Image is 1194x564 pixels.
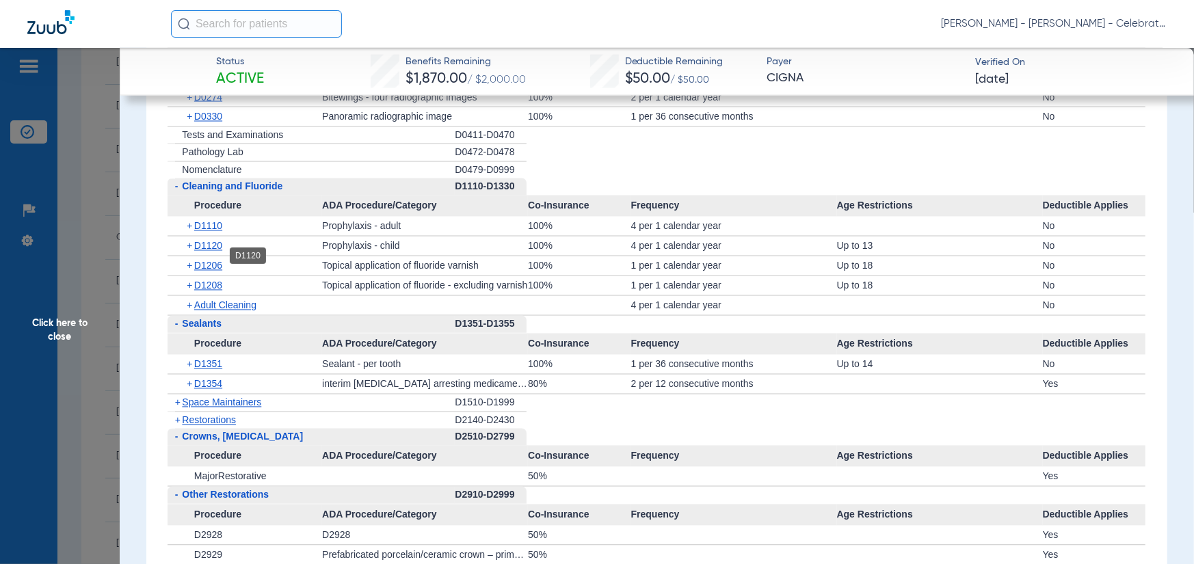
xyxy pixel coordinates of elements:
[528,88,631,107] div: 100%
[631,375,837,394] div: 2 per 12 consecutive months
[322,217,528,236] div: Prophylaxis - adult
[631,276,837,295] div: 1 per 1 calendar year
[1043,505,1146,526] span: Deductible Applies
[168,505,322,526] span: Procedure
[182,165,241,176] span: Nomenclature
[528,355,631,374] div: 100%
[322,355,528,374] div: Sealant - per tooth
[1043,276,1146,295] div: No
[528,217,631,236] div: 100%
[182,181,282,192] span: Cleaning and Fluoride
[187,256,194,276] span: +
[182,415,236,426] span: Restorations
[187,296,194,315] span: +
[194,530,222,541] span: D2928
[322,375,528,394] div: interim [MEDICAL_DATA] arresting medicament application – per tooth
[631,505,837,526] span: Frequency
[455,127,527,145] div: D0411-D0470
[467,75,526,85] span: / $2,000.00
[455,412,527,429] div: D2140-D2430
[168,446,322,468] span: Procedure
[528,467,631,486] div: 50%
[528,276,631,295] div: 100%
[1043,237,1146,256] div: No
[1043,467,1146,486] div: Yes
[767,55,963,69] span: Payer
[528,237,631,256] div: 100%
[1043,526,1146,545] div: Yes
[322,88,528,107] div: Bitewings - four radiographic images
[1043,217,1146,236] div: No
[528,196,631,217] span: Co-Insurance
[941,17,1167,31] span: [PERSON_NAME] - [PERSON_NAME] - Celebration Pediatric Dentistry
[528,107,631,126] div: 100%
[1126,498,1194,564] iframe: Chat Widget
[194,92,222,103] span: D0274
[625,72,671,86] span: $50.00
[975,55,1171,70] span: Verified On
[168,334,322,355] span: Procedure
[631,355,837,374] div: 1 per 36 consecutive months
[455,316,527,334] div: D1351-D1355
[175,181,178,192] span: -
[1043,355,1146,374] div: No
[767,70,963,87] span: CIGNA
[182,147,243,158] span: Pathology Lab
[455,162,527,179] div: D0479-D0999
[322,505,528,526] span: ADA Procedure/Category
[1043,107,1146,126] div: No
[455,178,527,196] div: D1110-D1330
[322,334,528,355] span: ADA Procedure/Category
[631,107,837,126] div: 1 per 36 consecutive months
[631,446,837,468] span: Frequency
[975,71,1009,88] span: [DATE]
[175,431,178,442] span: -
[322,276,528,295] div: Topical application of fluoride - excluding varnish
[194,241,222,252] span: D1120
[528,334,631,355] span: Co-Insurance
[528,256,631,276] div: 100%
[194,379,222,390] span: D1354
[187,88,194,107] span: +
[216,55,264,69] span: Status
[631,217,837,236] div: 4 per 1 calendar year
[837,256,1043,276] div: Up to 18
[187,217,194,236] span: +
[1043,334,1146,355] span: Deductible Applies
[322,446,528,468] span: ADA Procedure/Category
[178,18,190,30] img: Search Icon
[631,88,837,107] div: 2 per 1 calendar year
[194,260,222,271] span: D1206
[455,394,527,412] div: D1510-D1999
[194,221,222,232] span: D1110
[194,111,222,122] span: D0330
[1043,375,1146,394] div: Yes
[182,130,283,141] span: Tests and Examinations
[631,256,837,276] div: 1 per 1 calendar year
[671,75,710,85] span: / $50.00
[175,415,181,426] span: +
[631,196,837,217] span: Frequency
[187,276,194,295] span: +
[528,505,631,526] span: Co-Insurance
[528,375,631,394] div: 80%
[194,300,256,311] span: Adult Cleaning
[837,334,1043,355] span: Age Restrictions
[837,196,1043,217] span: Age Restrictions
[182,319,222,330] span: Sealants
[175,319,178,330] span: -
[322,196,528,217] span: ADA Procedure/Category
[1043,88,1146,107] div: No
[837,237,1043,256] div: Up to 13
[187,107,194,126] span: +
[528,526,631,545] div: 50%
[194,471,267,482] span: MajorRestorative
[182,397,261,408] span: Space Maintainers
[837,505,1043,526] span: Age Restrictions
[631,296,837,315] div: 4 per 1 calendar year
[837,276,1043,295] div: Up to 18
[455,487,527,505] div: D2910-D2999
[322,237,528,256] div: Prophylaxis - child
[182,431,303,442] span: Crowns, [MEDICAL_DATA]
